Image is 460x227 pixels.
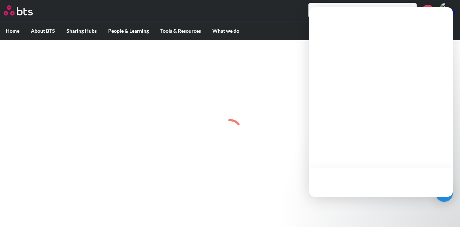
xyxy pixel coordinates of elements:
label: What we do [207,22,245,40]
a: + [422,5,434,17]
img: BTS Logo [4,5,33,15]
label: People & Learning [102,22,155,40]
label: Tools & Resources [155,22,207,40]
label: About BTS [25,22,61,40]
img: Giovanna Liberali [439,2,456,19]
a: Go home [4,5,46,15]
label: Sharing Hubs [61,22,102,40]
a: Profile [439,2,456,19]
